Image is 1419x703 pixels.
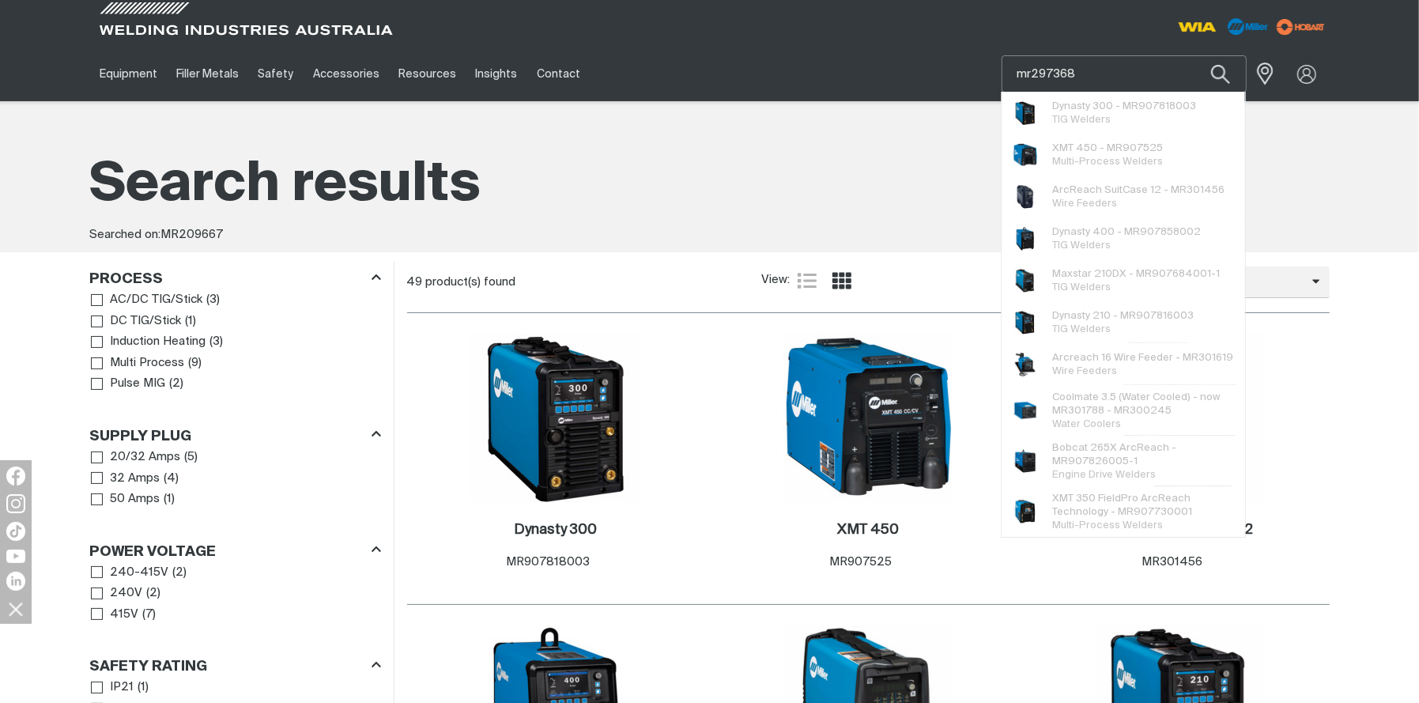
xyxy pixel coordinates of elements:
span: ( 3 ) [206,291,220,309]
span: ( 2 ) [146,584,160,603]
h1: Search results [90,150,1330,221]
a: Pulse MIG [91,373,166,395]
span: XMT 350 FieldPro ArcReach Technology - MR907730001 [1053,492,1234,519]
div: Searched on: [90,226,1330,244]
span: Coolmate 3.5 (Water Cooled) - now MR301788 - MR300245 [1053,391,1234,418]
div: Process [90,268,381,289]
span: AC/DC TIG/Stick [110,291,202,309]
span: Pulse MIG [110,375,165,393]
span: Bobcat 265X ArcReach - MR907826005-1 [1053,441,1234,468]
span: Arcreach 16 Wire Feeder - MR301619 [1053,351,1234,365]
a: Accessories [304,47,389,101]
nav: Main [90,47,1020,101]
span: ( 7 ) [142,606,156,624]
span: Wire Feeders [1053,198,1118,209]
span: Induction Heating [110,333,206,351]
span: MR209667 [161,229,224,240]
img: Facebook [6,467,25,486]
span: Maxstar 210DX - MR907684001-1 [1053,267,1221,281]
span: DC TIG/Stick [110,312,181,331]
img: hide socials [2,595,29,622]
a: Multi Process [91,353,185,374]
span: TIG Welders [1053,324,1111,334]
span: Dynasty 400 - MR907858002 [1053,225,1202,239]
span: 240V [110,584,142,603]
span: ( 2 ) [172,564,187,582]
span: Dynasty 300 - MR907818003 [1053,100,1197,113]
a: DC TIG/Stick [91,311,182,332]
a: List view [798,271,817,290]
span: MR907818003 [506,556,590,568]
span: 240-415V [110,564,168,582]
a: 32 Amps [91,468,160,489]
span: Wire Feeders [1053,366,1118,376]
span: ( 2 ) [169,375,183,393]
ul: Power Voltage [91,562,380,626]
img: miller [1272,15,1330,39]
h3: Supply Plug [90,428,192,446]
a: AC/DC TIG/Stick [91,289,203,311]
a: XMT 450 [837,521,899,539]
span: ( 1 ) [164,490,175,508]
span: TIG Welders [1053,240,1111,251]
img: LinkedIn [6,572,25,591]
ul: Suggestions [1002,92,1245,537]
span: MR301456 [1142,556,1203,568]
img: TikTok [6,522,25,541]
span: TIG Welders [1053,282,1111,293]
img: Instagram [6,494,25,513]
span: View: [761,271,790,289]
span: Dynasty 210 - MR907816003 [1053,309,1194,323]
a: Resources [389,47,466,101]
h3: Safety Rating [90,658,208,676]
a: Insights [466,47,526,101]
a: Equipment [90,47,167,101]
span: 415V [110,606,138,624]
a: 240-415V [91,562,169,584]
h3: Process [90,270,164,289]
span: 50 Amps [110,490,160,508]
span: product(s) found [426,276,516,288]
span: Multi-Process Welders [1053,520,1164,531]
ul: Supply Plug [91,447,380,510]
span: IP21 [110,678,134,697]
span: 20/32 Amps [110,448,180,467]
div: 49 [407,274,761,290]
span: MR907525 [829,556,892,568]
span: Water Coolers [1053,419,1122,429]
a: Filler Metals [167,47,248,101]
span: 32 Amps [110,470,160,488]
section: Product list controls [407,262,1330,302]
a: Contact [527,47,590,101]
div: Supply Plug [90,425,381,446]
span: ( 4 ) [164,470,179,488]
ul: Process [91,289,380,395]
a: Safety [248,47,303,101]
a: 20/32 Amps [91,447,181,468]
span: XMT 450 - MR907525 [1053,142,1164,155]
span: ArcReach SuitCase 12 - MR301456 [1053,183,1225,197]
span: ( 9 ) [188,354,202,372]
h2: Dynasty 300 [514,523,597,537]
input: Product name or item number... [1002,56,1246,92]
button: Search products [1194,55,1247,93]
span: ( 1 ) [138,678,149,697]
h3: Power Voltage [90,543,217,561]
img: YouTube [6,550,25,563]
a: Dynasty 300 [514,521,597,539]
a: 50 Amps [91,489,160,510]
span: TIG Welders [1053,115,1111,125]
a: 415V [91,604,139,626]
div: Power Voltage [90,540,381,561]
span: ( 1 ) [185,312,196,331]
h2: XMT 450 [837,523,899,537]
a: Induction Heating [91,331,206,353]
span: ( 5 ) [184,448,198,467]
span: Engine Drive Welders [1053,470,1157,480]
div: Safety Rating [90,656,381,677]
span: ( 3 ) [209,333,223,351]
img: XMT 450 [783,334,953,503]
img: Dynasty 300 [471,334,640,503]
span: Multi-Process Welders [1053,157,1164,167]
